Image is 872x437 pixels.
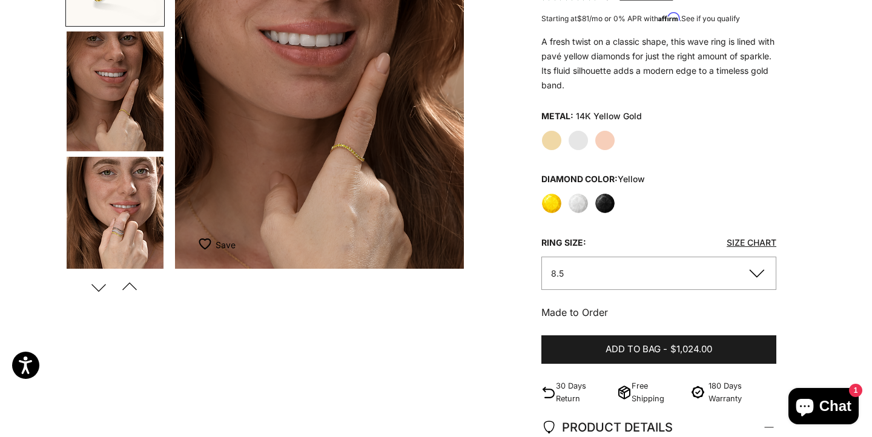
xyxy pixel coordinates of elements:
[541,14,740,23] span: Starting at /mo or 0% APR with .
[199,238,216,250] img: wishlist
[541,34,776,93] p: A fresh twist on a classic shape, this wave ring is lined with pavé yellow diamonds for just the ...
[541,234,586,252] legend: Ring size:
[65,30,165,153] button: Go to item 4
[541,304,776,320] p: Made to Order
[727,237,776,248] a: Size Chart
[632,379,682,405] p: Free Shipping
[670,342,712,357] span: $1,024.00
[577,14,589,23] span: $81
[576,107,642,125] variant-option-value: 14K Yellow Gold
[541,257,776,290] button: 8.5
[785,388,862,427] inbox-online-store-chat: Shopify online store chat
[541,107,573,125] legend: Metal:
[618,174,645,184] variant-option-value: yellow
[67,31,163,151] img: #YellowGold #WhiteGold #RoseGold
[658,13,679,22] span: Affirm
[199,232,236,257] button: Add to Wishlist
[708,379,776,405] p: 180 Days Warranty
[551,268,564,278] span: 8.5
[541,170,645,188] legend: Diamond Color:
[681,14,740,23] a: See if you qualify - Learn more about Affirm Financing (opens in modal)
[541,335,776,364] button: Add to bag-$1,024.00
[67,157,163,277] img: #YellowGold #WhiteGold #RoseGold
[606,342,661,357] span: Add to bag
[556,379,612,405] p: 30 Days Return
[65,156,165,278] button: Go to item 5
